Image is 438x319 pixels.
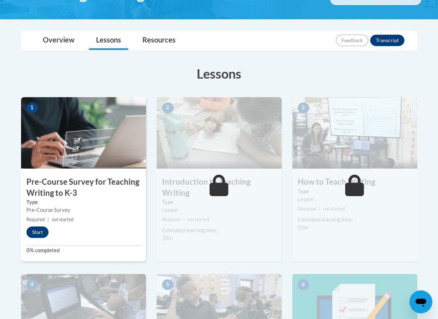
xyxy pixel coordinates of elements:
[162,235,173,241] span: 20m
[319,206,320,211] span: |
[298,279,309,290] span: 6
[298,224,308,230] span: 20m
[26,206,141,214] div: Pre-Course Survey
[298,188,412,195] label: Type
[26,198,141,206] label: Type
[135,31,183,50] a: Resources
[21,65,417,83] h3: Lessons
[187,217,209,222] span: not started
[52,217,74,222] span: not started
[162,217,180,222] span: Required
[26,279,38,290] span: 4
[323,206,345,211] span: not started
[26,103,38,113] span: 1
[292,97,417,169] img: Course Image
[409,290,432,313] iframe: Button to launch messaging window
[26,226,49,238] button: Start
[298,216,412,224] div: Estimated learning time:
[162,226,276,234] div: Estimated learning time:
[89,31,128,50] a: Lessons
[21,97,146,169] img: Course Image
[21,176,146,199] h3: Pre-Course Survey for Teaching Writing to K-3
[336,35,368,46] button: Feedback
[292,176,417,188] h3: How to Teach Writing
[298,103,309,113] span: 3
[157,97,282,169] img: Course Image
[47,217,49,222] span: |
[298,195,412,203] div: Lesson
[298,206,316,211] span: Required
[157,176,282,199] h3: Introduction to Teaching Writing
[162,103,173,113] span: 2
[26,217,45,222] span: Required
[162,279,173,290] span: 5
[162,198,276,206] label: Type
[183,217,185,222] span: |
[162,206,276,214] div: Lesson
[36,31,82,50] a: Overview
[370,35,404,46] button: Transcript
[26,246,141,254] label: 0% completed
